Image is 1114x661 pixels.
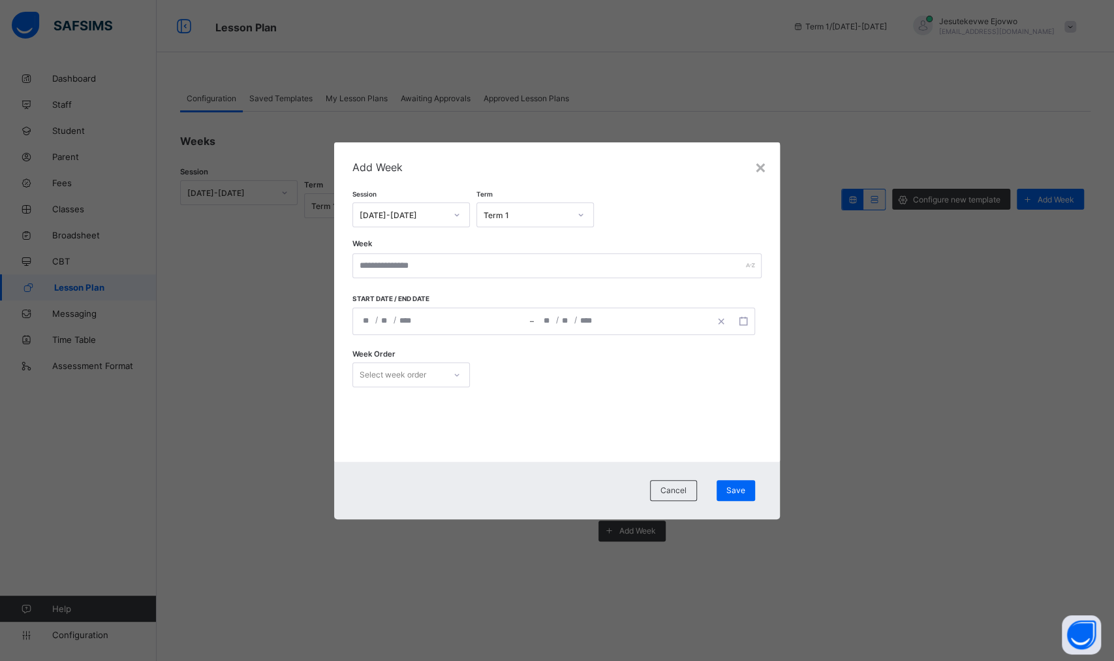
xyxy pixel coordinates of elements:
span: Start date / End date [352,295,534,302]
div: × [754,155,767,178]
div: [DATE]-[DATE] [360,210,446,219]
span: Save [726,485,745,495]
label: Week [352,239,372,248]
span: / [574,314,577,325]
span: – [530,315,534,327]
span: Cancel [660,485,687,495]
span: Term [476,190,493,198]
div: Select week order [360,363,426,387]
span: / [556,314,559,325]
span: / [375,314,378,325]
span: Session [352,190,377,198]
span: Week Order [352,349,395,359]
button: Open asap [1062,615,1101,654]
span: Add Week [352,161,762,174]
div: Term 1 [484,210,570,219]
span: / [394,314,396,325]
